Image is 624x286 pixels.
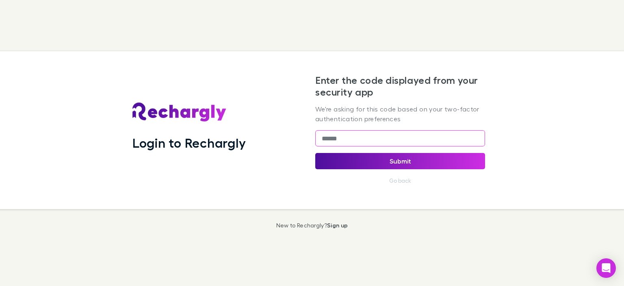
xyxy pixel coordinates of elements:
a: Sign up [327,222,348,229]
button: Submit [315,153,485,169]
img: Rechargly's Logo [132,103,227,122]
p: We're asking for this code based on your two-factor authentication preferences [315,104,485,124]
button: Go back [384,176,416,186]
p: New to Rechargly? [276,222,348,229]
h1: Login to Rechargly [132,135,246,151]
div: Open Intercom Messenger [596,258,616,278]
h2: Enter the code displayed from your security app [315,74,485,98]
